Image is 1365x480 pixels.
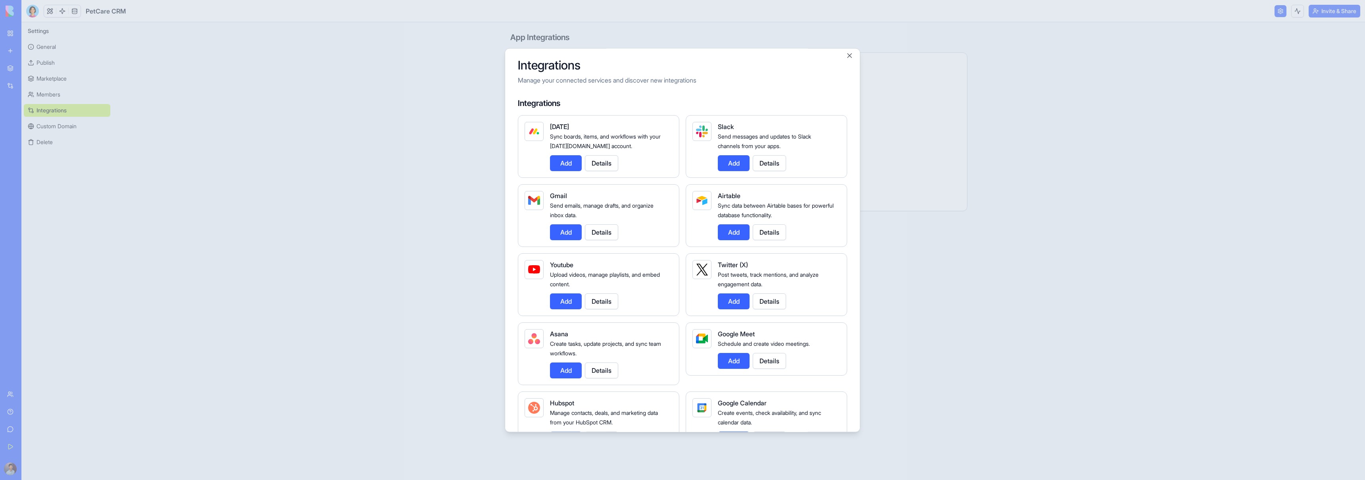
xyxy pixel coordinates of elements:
[550,409,658,426] span: Manage contacts, deals, and marketing data from your HubSpot CRM.
[753,155,786,171] button: Details
[550,271,660,287] span: Upload videos, manage playlists, and embed content.
[585,224,618,240] button: Details
[718,293,750,309] button: Add
[718,330,755,338] span: Google Meet
[718,123,734,131] span: Slack
[718,133,811,149] span: Send messages and updates to Slack channels from your apps.
[550,155,582,171] button: Add
[718,399,767,407] span: Google Calendar
[718,202,834,218] span: Sync data between Airtable bases for powerful database functionality.
[518,75,847,85] p: Manage your connected services and discover new integrations
[550,293,582,309] button: Add
[718,192,740,200] span: Airtable
[718,340,810,347] span: Schedule and create video meetings.
[753,353,786,369] button: Details
[585,155,618,171] button: Details
[718,432,750,447] button: Add
[718,155,750,171] button: Add
[550,192,567,200] span: Gmail
[585,362,618,378] button: Details
[753,224,786,240] button: Details
[718,224,750,240] button: Add
[518,98,847,109] h4: Integrations
[550,133,661,149] span: Sync boards, items, and workflows with your [DATE][DOMAIN_NAME] account.
[718,261,748,269] span: Twitter (X)
[518,58,847,72] h2: Integrations
[753,432,786,447] button: Details
[550,123,569,131] span: [DATE]
[550,399,574,407] span: Hubspot
[753,293,786,309] button: Details
[550,362,582,378] button: Add
[585,432,618,447] button: Details
[585,293,618,309] button: Details
[718,353,750,369] button: Add
[550,340,661,357] span: Create tasks, update projects, and sync team workflows.
[718,409,821,426] span: Create events, check availability, and sync calendar data.
[550,330,568,338] span: Asana
[550,202,654,218] span: Send emails, manage drafts, and organize inbox data.
[550,432,582,447] button: Add
[550,224,582,240] button: Add
[718,271,819,287] span: Post tweets, track mentions, and analyze engagement data.
[550,261,573,269] span: Youtube
[846,52,854,60] button: Close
